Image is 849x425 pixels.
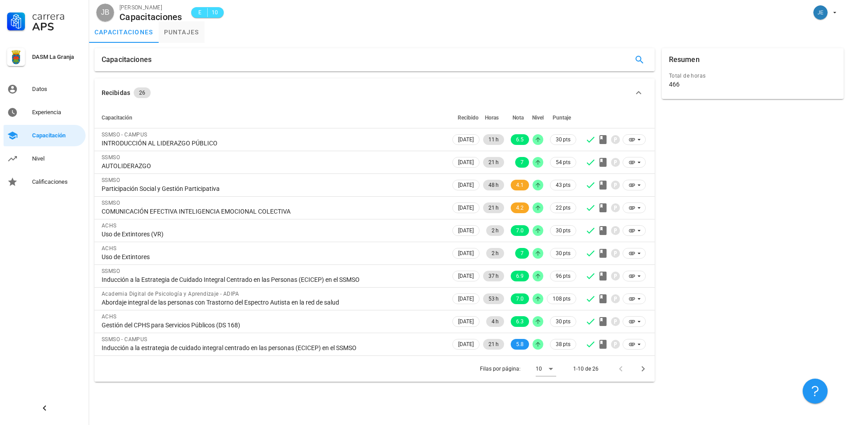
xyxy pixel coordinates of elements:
span: 21 h [488,202,499,213]
span: 48 h [488,180,499,190]
div: Experiencia [32,109,82,116]
div: Uso de Extintores (VR) [102,230,443,238]
span: Nota [513,115,524,121]
div: Carrera [32,11,82,21]
span: 30 pts [556,249,570,258]
span: 30 pts [556,226,570,235]
span: 26 [139,87,145,98]
span: [DATE] [458,157,474,167]
span: SSMSO [102,200,120,206]
span: [DATE] [458,317,474,326]
div: AUTOLIDERAZGO [102,162,443,170]
span: SSMSO - CAMPUS [102,336,148,342]
span: SSMSO [102,154,120,161]
span: [DATE] [458,339,474,349]
div: Datos [32,86,82,93]
span: JB [101,4,110,21]
span: 4.2 [516,202,524,213]
span: 11 h [488,134,499,145]
span: 6.9 [516,271,524,281]
a: Experiencia [4,102,86,123]
span: 7 [521,157,524,168]
span: Academia Digital de Psicología y Aprendizaje - ADIPA [102,291,239,297]
a: puntajes [159,21,205,43]
span: 7.0 [516,293,524,304]
div: Calificaciones [32,178,82,186]
span: ACHS [102,314,117,320]
div: INTRODUCCIÓN AL LIDERAZGO PÚBLICO [102,139,443,147]
span: 2 h [492,248,499,259]
th: Nivel [531,107,545,128]
span: SSMSO [102,177,120,183]
div: 466 [669,80,680,88]
span: 5.8 [516,339,524,350]
span: 30 pts [556,135,570,144]
span: 7.0 [516,225,524,236]
span: 30 pts [556,317,570,326]
span: 6.3 [516,316,524,327]
div: 1-10 de 26 [573,365,599,373]
span: 2 h [492,225,499,236]
span: ACHS [102,245,117,252]
span: 6.5 [516,134,524,145]
div: Total de horas [669,71,837,80]
span: E [197,8,204,17]
th: Capacitación [94,107,451,128]
span: 53 h [488,293,499,304]
div: Gestión del CPHS para Servicios Públicos (DS 168) [102,321,443,329]
th: Puntaje [545,107,578,128]
div: Filas por página: [480,356,556,382]
span: 22 pts [556,203,570,212]
a: Datos [4,78,86,100]
span: 38 pts [556,340,570,349]
span: 21 h [488,339,499,350]
div: Inducción a la estrategia de cuidado integral centrado en las personas (ECICEP) en el SSMSO [102,344,443,352]
span: [DATE] [458,294,474,304]
div: Capacitaciones [119,12,182,22]
span: [DATE] [458,203,474,213]
div: APS [32,21,82,32]
a: capacitaciones [89,21,159,43]
span: 96 pts [556,272,570,281]
span: ACHS [102,223,117,229]
div: Uso de Extintores [102,253,443,261]
span: [DATE] [458,226,474,235]
div: Recibidas [102,88,130,98]
span: 37 h [488,271,499,281]
span: 4.1 [516,180,524,190]
span: 43 pts [556,181,570,190]
div: 10Filas por página: [536,362,556,376]
span: [DATE] [458,271,474,281]
span: [DATE] [458,248,474,258]
div: Abordaje integral de las personas con Trastorno del Espectro Autista en la red de salud [102,298,443,306]
div: avatar [813,5,828,20]
th: Recibido [451,107,481,128]
span: Nivel [532,115,544,121]
div: [PERSON_NAME] [119,3,182,12]
div: Capacitaciones [102,48,152,71]
div: Resumen [669,48,700,71]
div: 10 [536,365,542,373]
button: Recibidas 26 [94,78,655,107]
button: Página siguiente [635,361,651,377]
div: Nivel [32,155,82,162]
a: Nivel [4,148,86,169]
th: Horas [481,107,506,128]
div: avatar [96,4,114,21]
span: [DATE] [458,135,474,144]
span: SSMSO - CAMPUS [102,132,148,138]
th: Nota [506,107,531,128]
a: Calificaciones [4,171,86,193]
div: Inducción a la Estrategia de Cuidado Integral Centrado en las Personas (ECICEP) en el SSMSO [102,276,443,284]
span: Recibido [458,115,479,121]
span: 4 h [492,316,499,327]
div: Participación Social y Gestión Participativa [102,185,443,193]
span: Horas [485,115,499,121]
span: [DATE] [458,180,474,190]
div: Capacitación [32,132,82,139]
div: DASM La Granja [32,54,82,61]
div: COMUNICACIÓN EFECTIVA INTELIGENCIA EMOCIONAL COLECTIVA [102,207,443,215]
span: 21 h [488,157,499,168]
span: SSMSO [102,268,120,274]
span: Capacitación [102,115,132,121]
